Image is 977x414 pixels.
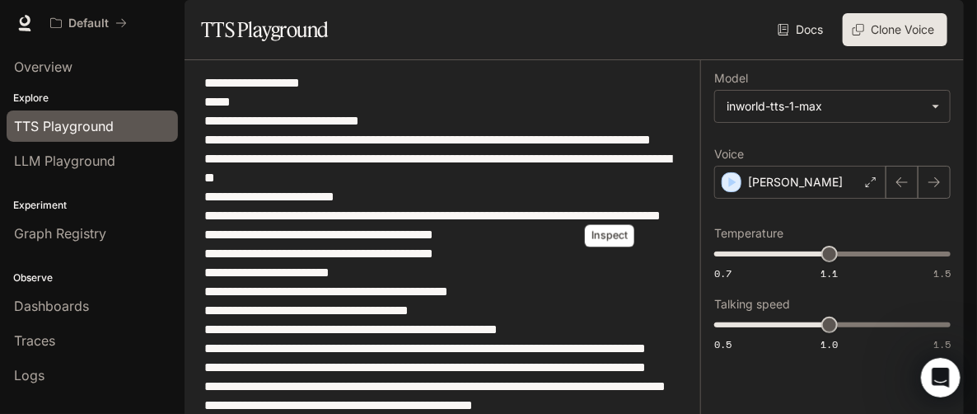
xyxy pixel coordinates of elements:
h1: TTS Playground [201,13,329,46]
button: All workspaces [43,7,134,40]
span: 1.0 [820,337,838,351]
span: 1.5 [933,337,951,351]
button: Clone Voice [843,13,947,46]
p: Model [714,73,748,84]
iframe: Intercom live chat [921,358,961,398]
p: Talking speed [714,299,790,310]
span: 1.1 [820,266,838,280]
div: inworld-tts-1-max [715,91,950,122]
div: inworld-tts-1-max [727,98,923,115]
span: 0.7 [714,266,732,280]
span: 1.5 [933,266,951,280]
a: Docs [774,13,830,46]
p: [PERSON_NAME] [748,174,843,191]
p: Voice [714,148,744,160]
p: Default [68,16,109,31]
p: Temperature [714,228,783,239]
span: 0.5 [714,337,732,351]
div: Inspect [585,225,634,247]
